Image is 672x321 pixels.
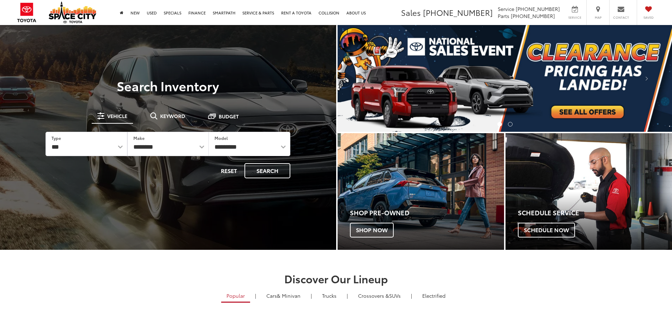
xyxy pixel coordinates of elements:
[133,135,145,141] label: Make
[353,290,406,302] a: SUVs
[277,292,301,299] span: & Minivan
[338,39,388,118] button: Click to view previous picture.
[350,209,504,216] h4: Shop Pre-Owned
[613,15,629,20] span: Contact
[518,223,575,237] span: Schedule Now
[338,133,504,250] div: Toyota
[244,163,290,178] button: Search
[49,1,96,23] img: Space City Toyota
[160,113,185,118] span: Keyword
[317,290,342,302] a: Trucks
[214,135,228,141] label: Model
[641,15,656,20] span: Saved
[338,133,504,250] a: Shop Pre-Owned Shop Now
[516,5,560,12] span: [PHONE_NUMBER]
[221,290,250,303] a: Popular
[309,292,314,299] li: |
[215,163,243,178] button: Reset
[590,15,606,20] span: Map
[498,12,509,19] span: Parts
[261,290,306,302] a: Cars
[87,273,585,284] h2: Discover Our Lineup
[567,15,583,20] span: Service
[505,133,672,250] a: Schedule Service Schedule Now
[508,122,513,126] li: Go to slide number 2.
[409,292,414,299] li: |
[622,39,672,118] button: Click to view next picture.
[505,133,672,250] div: Toyota
[401,7,421,18] span: Sales
[498,5,514,12] span: Service
[423,7,493,18] span: [PHONE_NUMBER]
[253,292,258,299] li: |
[358,292,389,299] span: Crossovers &
[107,113,127,118] span: Vehicle
[219,114,239,119] span: Budget
[350,223,394,237] span: Shop Now
[30,79,307,93] h3: Search Inventory
[345,292,350,299] li: |
[497,122,502,126] li: Go to slide number 1.
[511,12,555,19] span: [PHONE_NUMBER]
[52,135,61,141] label: Type
[417,290,451,302] a: Electrified
[518,209,672,216] h4: Schedule Service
